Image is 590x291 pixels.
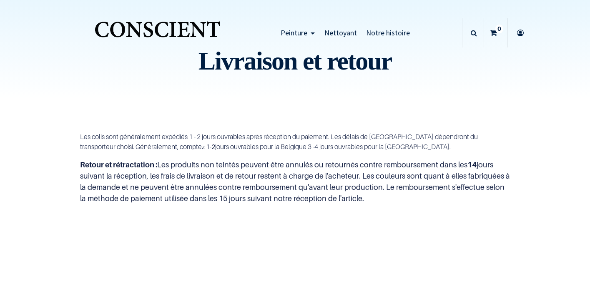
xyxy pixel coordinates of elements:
[80,159,510,204] p: Les produits non teintés peuvent être annulés ou retournés contre remboursement dans les jours su...
[93,17,222,50] a: Logo of Conscient
[495,25,503,33] sup: 0
[80,132,510,152] p: Les colis sont généralement expédiés 1 - 2 jours ouvrables après réception du paiement. Les délai...
[210,142,215,151] b: -2
[80,160,157,169] b: Retour et rétractation :
[484,18,507,47] a: 0
[366,28,410,37] span: Notre histoire
[324,28,357,37] span: Nettoyant
[547,237,586,276] iframe: Tidio Chat
[93,17,222,50] img: Conscient
[198,47,392,75] font: Livraison et retour
[281,28,307,37] span: Peinture
[467,160,477,169] b: 14
[276,18,320,47] a: Peinture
